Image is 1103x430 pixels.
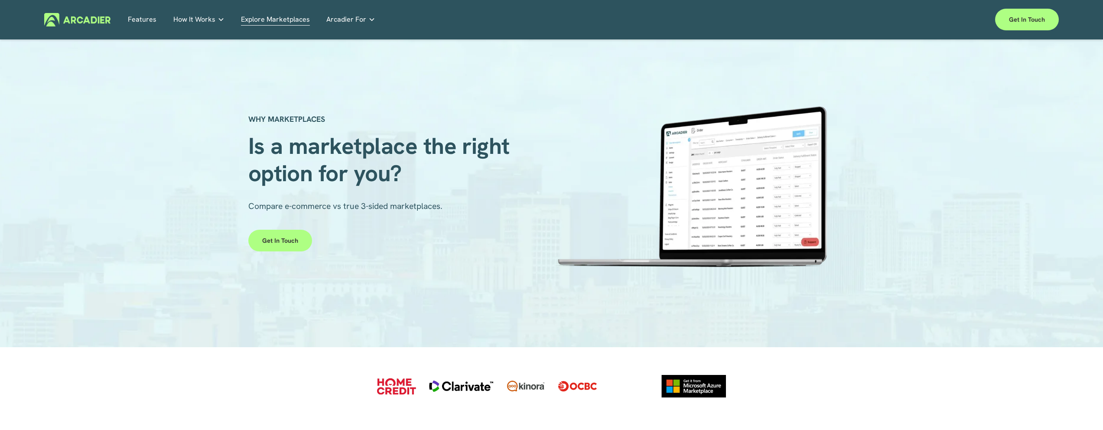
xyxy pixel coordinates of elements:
[248,230,312,251] a: Get in touch
[173,13,225,26] a: folder dropdown
[326,13,366,26] span: Arcadier For
[248,131,516,188] span: Is a marketplace the right option for you?
[995,9,1059,30] a: Get in touch
[248,201,443,212] span: Compare e-commerce vs true 3-sided marketplaces.
[44,13,111,26] img: Arcadier
[173,13,215,26] span: How It Works
[248,114,325,124] strong: WHY MARKETPLACES
[241,13,310,26] a: Explore Marketplaces
[128,13,156,26] a: Features
[326,13,375,26] a: folder dropdown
